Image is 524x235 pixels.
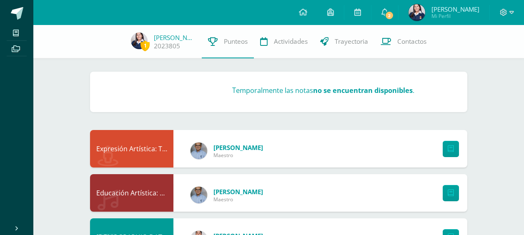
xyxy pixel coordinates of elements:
[409,4,425,21] img: c1a9de5de21c7acfc714423c9065ae1d.png
[274,37,308,46] span: Actividades
[314,25,374,58] a: Trayectoria
[213,187,263,196] span: [PERSON_NAME]
[213,152,263,159] span: Maestro
[90,130,173,167] div: Expresión Artística: Teatro
[224,37,248,46] span: Punteos
[202,25,254,58] a: Punteos
[191,142,207,159] img: c0a26e2fe6bfcdf9029544cd5cc8fd3b.png
[335,37,368,46] span: Trayectoria
[90,174,173,212] div: Educación Artística: Educación Musical
[213,196,263,203] span: Maestro
[131,32,148,49] img: c1a9de5de21c7acfc714423c9065ae1d.png
[140,40,150,51] span: 1
[385,11,394,20] span: 2
[154,42,180,50] a: 2023805
[374,25,433,58] a: Contactos
[154,33,196,42] a: [PERSON_NAME]
[232,86,414,95] h3: Temporalmente las notas .
[431,12,479,20] span: Mi Perfil
[254,25,314,58] a: Actividades
[213,143,263,152] span: [PERSON_NAME]
[397,37,426,46] span: Contactos
[313,86,413,95] strong: no se encuentran disponibles
[431,5,479,13] span: [PERSON_NAME]
[191,187,207,203] img: c0a26e2fe6bfcdf9029544cd5cc8fd3b.png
